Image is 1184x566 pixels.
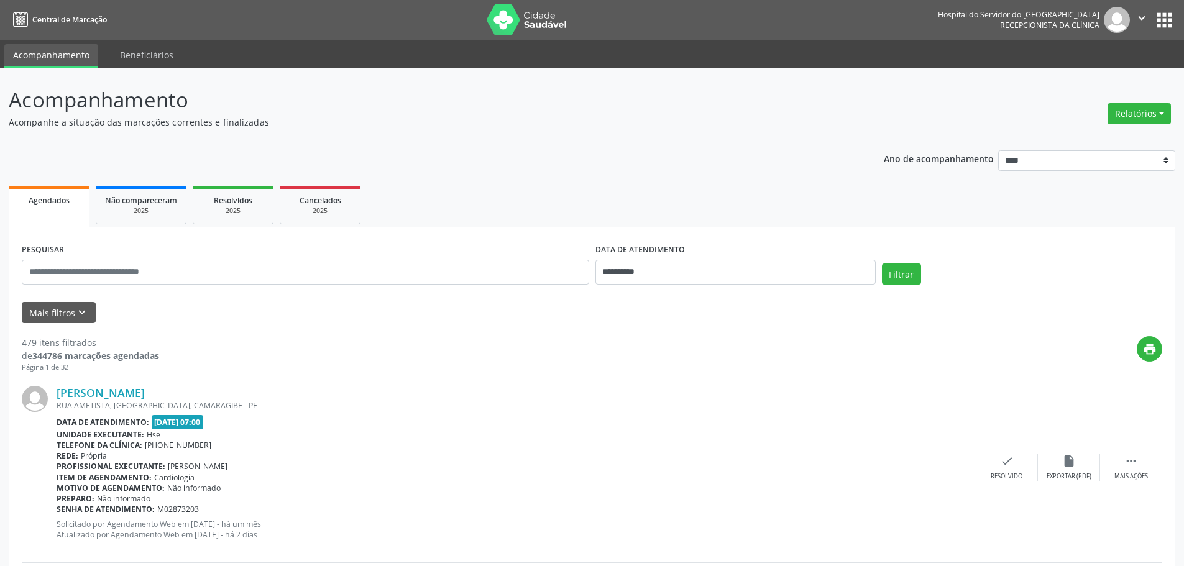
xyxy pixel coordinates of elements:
span: Não compareceram [105,195,177,206]
i: keyboard_arrow_down [75,306,89,319]
div: 2025 [202,206,264,216]
span: Não informado [167,483,221,493]
div: Resolvido [991,472,1022,481]
img: img [22,386,48,412]
a: Central de Marcação [9,9,107,30]
button: Relatórios [1108,103,1171,124]
div: 2025 [289,206,351,216]
strong: 344786 marcações agendadas [32,350,159,362]
b: Unidade executante: [57,429,144,440]
span: [PHONE_NUMBER] [145,440,211,450]
p: Acompanhe a situação das marcações correntes e finalizadas [9,116,825,129]
div: 479 itens filtrados [22,336,159,349]
button: Filtrar [882,263,921,285]
div: Hospital do Servidor do [GEOGRAPHIC_DATA] [938,9,1099,20]
label: DATA DE ATENDIMENTO [595,240,685,260]
span: Hse [147,429,160,440]
b: Senha de atendimento: [57,504,155,514]
a: [PERSON_NAME] [57,386,145,399]
div: Página 1 de 32 [22,362,159,373]
b: Telefone da clínica: [57,440,142,450]
i: insert_drive_file [1062,454,1076,468]
b: Profissional executante: [57,461,165,472]
i:  [1135,11,1149,25]
b: Data de atendimento: [57,417,149,427]
span: Central de Marcação [32,14,107,25]
b: Preparo: [57,493,94,504]
span: [DATE] 07:00 [152,415,204,429]
p: Acompanhamento [9,84,825,116]
button:  [1130,7,1154,33]
button: print [1137,336,1162,362]
a: Acompanhamento [4,44,98,68]
span: Agendados [29,195,70,206]
div: RUA AMETISTA, [GEOGRAPHIC_DATA], CAMARAGIBE - PE [57,400,976,411]
b: Item de agendamento: [57,472,152,483]
span: Cancelados [300,195,341,206]
span: [PERSON_NAME] [168,461,227,472]
span: Não informado [97,493,150,504]
span: Própria [81,450,107,461]
button: Mais filtroskeyboard_arrow_down [22,302,96,324]
span: Cardiologia [154,472,195,483]
span: Resolvidos [214,195,252,206]
p: Solicitado por Agendamento Web em [DATE] - há um mês Atualizado por Agendamento Web em [DATE] - h... [57,519,976,540]
b: Motivo de agendamento: [57,483,165,493]
div: Exportar (PDF) [1047,472,1091,481]
i: check [1000,454,1014,468]
p: Ano de acompanhamento [884,150,994,166]
span: Recepcionista da clínica [1000,20,1099,30]
i:  [1124,454,1138,468]
b: Rede: [57,450,78,461]
div: 2025 [105,206,177,216]
div: de [22,349,159,362]
img: img [1104,7,1130,33]
i: print [1143,342,1157,356]
a: Beneficiários [111,44,182,66]
span: M02873203 [157,504,199,514]
div: Mais ações [1114,472,1148,481]
button: apps [1154,9,1175,31]
label: PESQUISAR [22,240,64,260]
